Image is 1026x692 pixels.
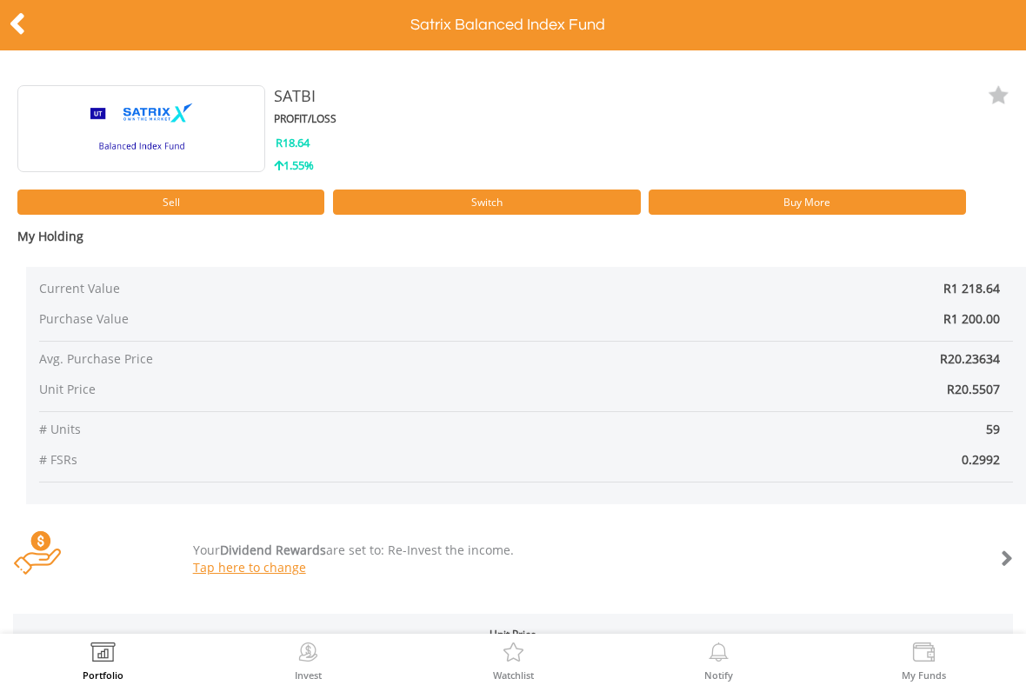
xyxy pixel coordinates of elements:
[39,350,526,368] span: Avg. Purchase Price
[39,310,445,328] span: Purchase Value
[274,157,642,174] div: 1.55%
[705,642,732,667] img: View Notifications
[39,451,526,469] span: # FSRs
[526,421,1013,438] span: 59
[940,350,1000,367] span: R20.23634
[943,280,1000,296] span: R1 218.64
[180,542,930,576] div: Your are set to: Re-Invest the income.
[77,85,207,172] img: UT.ZA.SATBI.png
[274,111,642,126] div: PROFIT/LOSS
[902,642,946,680] a: My Funds
[83,642,123,680] a: Portfolio
[333,190,640,215] a: Switch
[649,190,966,215] a: Buy More
[39,421,526,438] span: # Units
[947,381,1000,397] span: R20.5507
[17,190,324,215] a: Sell
[704,642,733,680] a: Notify
[295,642,322,680] a: Invest
[274,85,825,108] div: SATBI
[39,381,526,398] span: Unit Price
[493,642,534,680] a: Watchlist
[988,85,1009,106] img: watchlist
[500,642,527,667] img: Watchlist
[193,559,306,576] a: Tap here to change
[83,670,123,680] label: Portfolio
[39,280,445,297] span: Current Value
[910,642,937,667] img: View Funds
[295,642,322,667] img: Invest Now
[526,451,1013,469] span: 0.2992
[493,670,534,680] label: Watchlist
[90,642,117,667] img: View Portfolio
[490,627,536,642] span: Unit Price
[704,670,733,680] label: Notify
[902,670,946,680] label: My Funds
[276,135,310,150] span: R18.64
[220,542,326,558] b: Dividend Rewards
[295,670,322,680] label: Invest
[943,310,1000,327] span: R1 200.00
